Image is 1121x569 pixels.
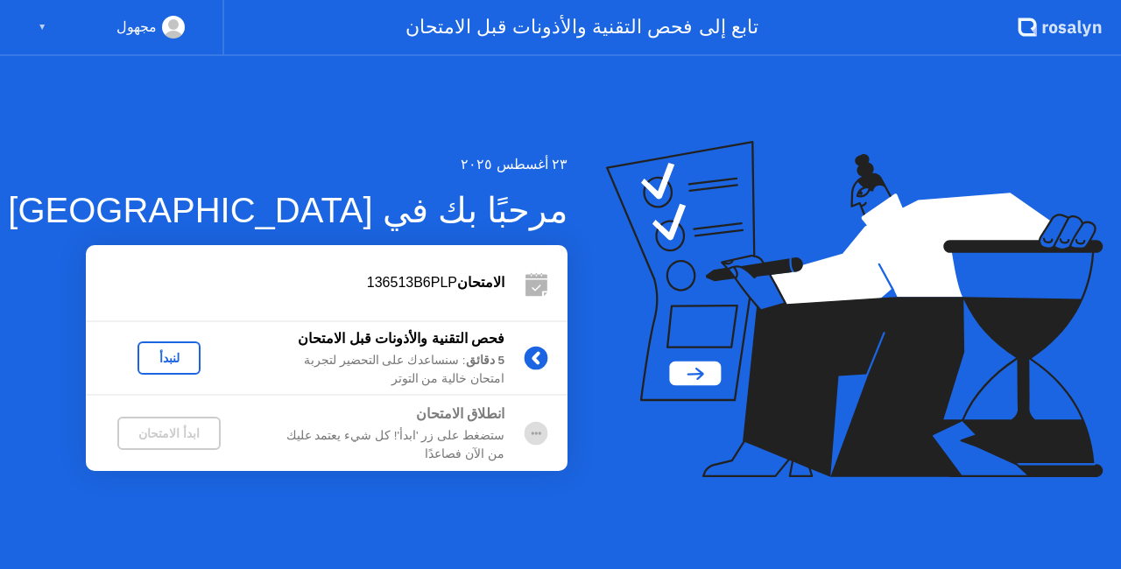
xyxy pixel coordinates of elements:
div: ٢٣ أغسطس ٢٠٢٥ [8,154,568,175]
div: : سنساعدك على التحضير لتجربة امتحان خالية من التوتر [252,352,504,388]
div: ابدأ الامتحان [124,426,214,440]
b: انطلاق الامتحان [416,406,504,421]
b: فحص التقنية والأذونات قبل الامتحان [298,331,504,346]
div: مجهول [116,16,157,39]
button: لنبدأ [137,341,201,375]
div: مرحبًا بك في [GEOGRAPHIC_DATA] [8,184,568,236]
div: ▼ [38,16,46,39]
div: لنبدأ [145,351,194,365]
div: 136513B6PLP [86,272,504,293]
b: الامتحان [457,275,504,290]
b: 5 دقائق [466,354,504,367]
button: ابدأ الامتحان [117,417,221,450]
div: ستضغط على زر 'ابدأ'! كل شيء يعتمد عليك من الآن فصاعدًا [252,427,504,463]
